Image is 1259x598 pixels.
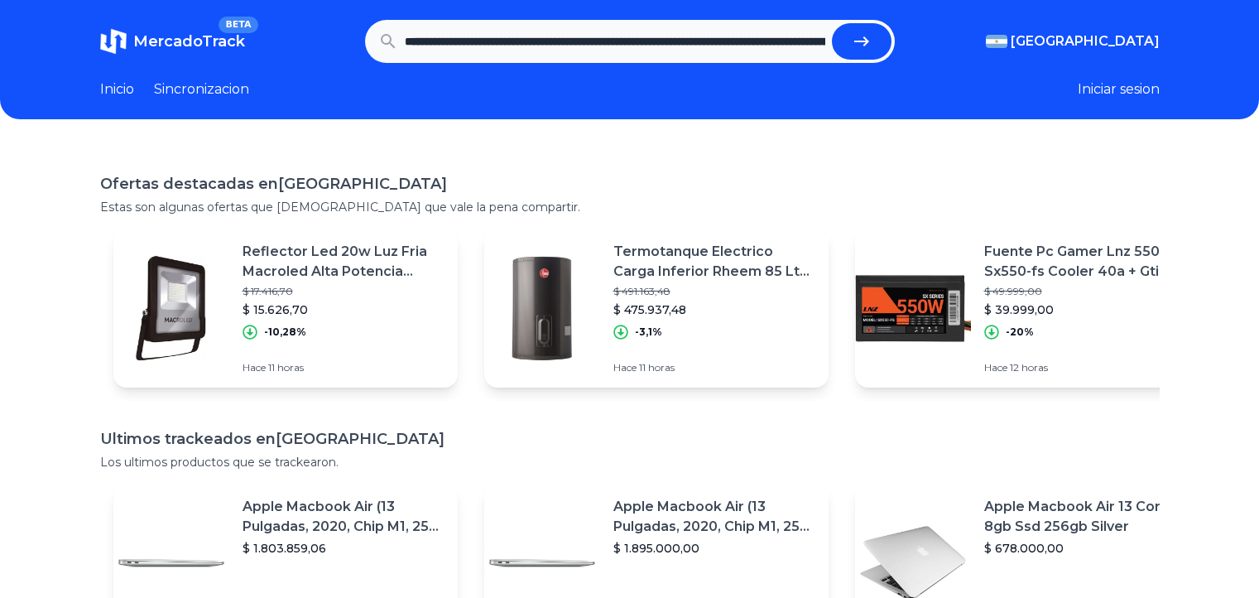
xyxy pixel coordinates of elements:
p: -10,28% [264,326,306,339]
button: Iniciar sesion [1078,80,1160,99]
h1: Ultimos trackeados en [GEOGRAPHIC_DATA] [100,427,1160,451]
img: MercadoTrack [100,28,127,55]
p: $ 15.626,70 [243,301,444,318]
p: $ 475.937,48 [613,301,815,318]
img: Featured image [484,250,600,366]
p: Apple Macbook Air (13 Pulgadas, 2020, Chip M1, 256 Gb De Ssd, 8 Gb De Ram) - Plata [243,497,444,537]
p: Apple Macbook Air (13 Pulgadas, 2020, Chip M1, 256 Gb De Ssd, 8 Gb De Ram) - Plata [613,497,815,537]
span: [GEOGRAPHIC_DATA] [1011,31,1160,51]
span: BETA [219,17,257,33]
p: Hace 11 horas [243,361,444,374]
p: $ 49.999,00 [984,285,1186,298]
p: Fuente Pc Gamer Lnz 550w Sx550-fs Cooler 40a + Gtia 1 Año ! [984,242,1186,282]
a: Featured imageTermotanque Electrico Carga Inferior Rheem 85 Lts [PERSON_NAME]$ 491.163,48$ 475.93... [484,229,829,388]
p: $ 491.163,48 [613,285,815,298]
a: Inicio [100,80,134,99]
a: MercadoTrackBETA [100,28,245,55]
a: Sincronizacion [154,80,249,99]
p: Termotanque Electrico Carga Inferior Rheem 85 Lts [PERSON_NAME] [613,242,815,282]
a: Featured imageFuente Pc Gamer Lnz 550w Sx550-fs Cooler 40a + Gtia 1 Año !$ 49.999,00$ 39.999,00-2... [855,229,1199,388]
p: Hace 11 horas [613,361,815,374]
img: Featured image [855,250,971,366]
p: $ 1.803.859,06 [243,540,444,557]
p: $ 678.000,00 [984,540,1186,557]
button: [GEOGRAPHIC_DATA] [986,31,1160,51]
p: Estas son algunas ofertas que [DEMOGRAPHIC_DATA] que vale la pena compartir. [100,199,1160,215]
p: -20% [1006,326,1034,339]
img: Argentina [986,35,1007,48]
p: Hace 12 horas [984,361,1186,374]
a: Featured imageReflector Led 20w Luz Fria Macroled Alta Potencia 1800lm$ 17.416,70$ 15.626,70-10,2... [113,229,458,388]
span: MercadoTrack [133,32,245,51]
p: $ 1.895.000,00 [613,540,815,557]
h1: Ofertas destacadas en [GEOGRAPHIC_DATA] [100,172,1160,195]
p: -3,1% [635,326,662,339]
p: Apple Macbook Air 13 Core I5 8gb Ssd 256gb Silver [984,497,1186,537]
p: Reflector Led 20w Luz Fria Macroled Alta Potencia 1800lm [243,242,444,282]
p: $ 17.416,70 [243,285,444,298]
img: Featured image [113,250,229,366]
p: Los ultimos productos que se trackearon. [100,454,1160,470]
p: $ 39.999,00 [984,301,1186,318]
